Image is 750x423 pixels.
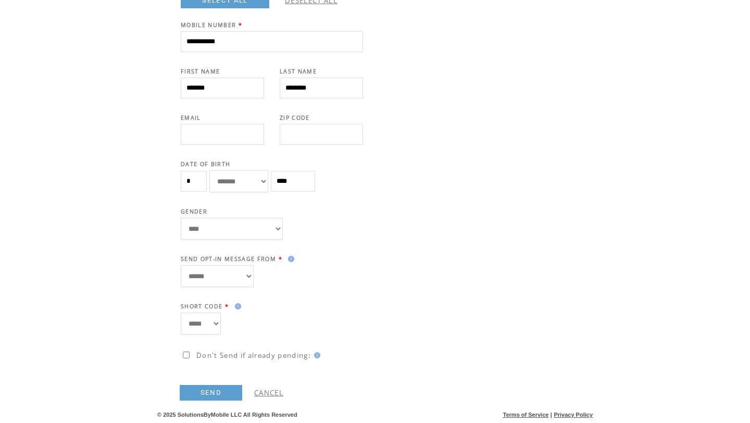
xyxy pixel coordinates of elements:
img: help.gif [285,256,294,262]
span: Don't Send if already pending: [196,351,311,360]
span: DATE OF BIRTH [181,160,230,168]
span: FIRST NAME [181,68,220,75]
img: help.gif [232,303,241,309]
span: SHORT CODE [181,303,222,310]
a: Privacy Policy [554,412,593,418]
a: Terms of Service [503,412,549,418]
a: SEND [180,385,242,401]
span: MOBILE NUMBER [181,21,236,29]
span: EMAIL [181,114,201,121]
img: help.gif [311,352,320,358]
span: © 2025 SolutionsByMobile LLC All Rights Reserved [157,412,297,418]
span: | [551,412,552,418]
span: GENDER [181,208,207,215]
span: LAST NAME [280,68,317,75]
span: SEND OPT-IN MESSAGE FROM [181,255,276,263]
span: ZIP CODE [280,114,310,121]
a: CANCEL [254,388,283,397]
